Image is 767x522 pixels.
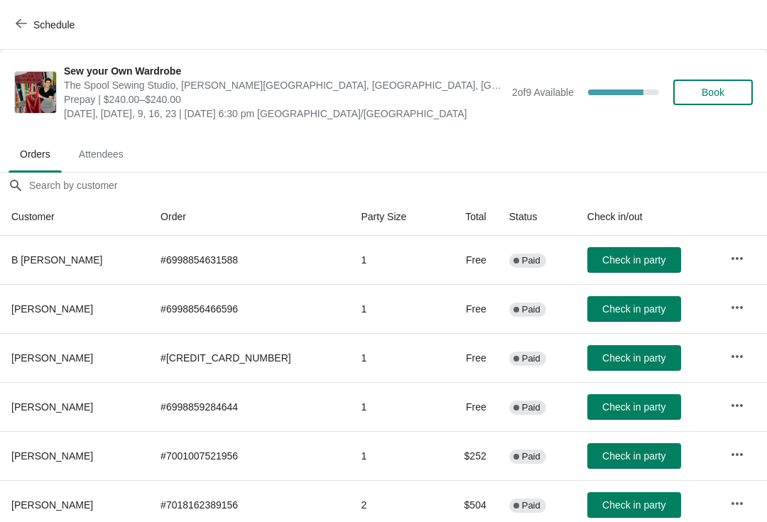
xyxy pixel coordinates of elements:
[522,353,540,364] span: Paid
[439,284,498,333] td: Free
[64,92,505,107] span: Prepay | $240.00–$240.00
[64,78,505,92] span: The Spool Sewing Studio, [PERSON_NAME][GEOGRAPHIC_DATA], [GEOGRAPHIC_DATA], [GEOGRAPHIC_DATA], [G...
[439,236,498,284] td: Free
[350,431,440,480] td: 1
[587,345,681,371] button: Check in party
[587,394,681,420] button: Check in party
[439,333,498,382] td: Free
[602,303,665,315] span: Check in party
[64,107,505,121] span: [DATE], [DATE], 9, 16, 23 | [DATE] 6:30 pm [GEOGRAPHIC_DATA]/[GEOGRAPHIC_DATA]
[149,236,349,284] td: # 6998854631588
[149,431,349,480] td: # 7001007521956
[350,236,440,284] td: 1
[439,431,498,480] td: $252
[522,451,540,462] span: Paid
[439,382,498,431] td: Free
[149,382,349,431] td: # 6998859284644
[602,254,665,266] span: Check in party
[587,492,681,518] button: Check in party
[67,141,135,167] span: Attendees
[602,499,665,511] span: Check in party
[522,255,540,266] span: Paid
[11,401,93,413] span: [PERSON_NAME]
[11,303,93,315] span: [PERSON_NAME]
[498,198,576,236] th: Status
[350,284,440,333] td: 1
[587,443,681,469] button: Check in party
[33,19,75,31] span: Schedule
[149,333,349,382] td: # [CREDIT_CARD_NUMBER]
[522,500,540,511] span: Paid
[602,450,665,462] span: Check in party
[7,12,86,38] button: Schedule
[602,401,665,413] span: Check in party
[9,141,62,167] span: Orders
[522,304,540,315] span: Paid
[11,499,93,511] span: [PERSON_NAME]
[350,198,440,236] th: Party Size
[11,450,93,462] span: [PERSON_NAME]
[350,382,440,431] td: 1
[11,254,102,266] span: B [PERSON_NAME]
[512,87,574,98] span: 2 of 9 Available
[28,173,767,198] input: Search by customer
[576,198,719,236] th: Check in/out
[350,333,440,382] td: 1
[587,296,681,322] button: Check in party
[587,247,681,273] button: Check in party
[439,198,498,236] th: Total
[602,352,665,364] span: Check in party
[11,352,93,364] span: [PERSON_NAME]
[15,72,56,113] img: Sew your Own Wardrobe
[522,402,540,413] span: Paid
[702,87,724,98] span: Book
[149,284,349,333] td: # 6998856466596
[149,198,349,236] th: Order
[673,80,753,105] button: Book
[64,64,505,78] span: Sew your Own Wardrobe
